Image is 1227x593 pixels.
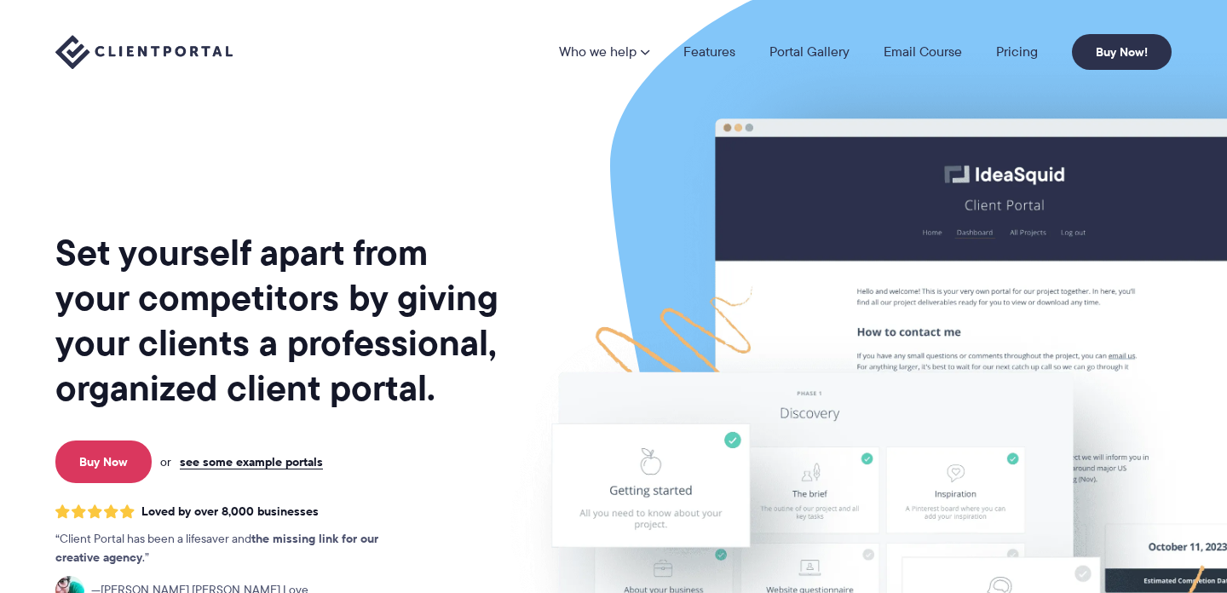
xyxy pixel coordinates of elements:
a: Buy Now! [1072,34,1172,70]
h1: Set yourself apart from your competitors by giving your clients a professional, organized client ... [55,230,502,411]
span: Loved by over 8,000 businesses [141,504,319,519]
a: Buy Now [55,440,152,483]
span: or [160,454,171,469]
a: Pricing [996,45,1038,59]
a: Portal Gallery [769,45,850,59]
strong: the missing link for our creative agency [55,529,378,567]
p: Client Portal has been a lifesaver and . [55,530,413,567]
a: see some example portals [180,454,323,469]
a: Features [683,45,735,59]
a: Email Course [884,45,962,59]
a: Who we help [559,45,649,59]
